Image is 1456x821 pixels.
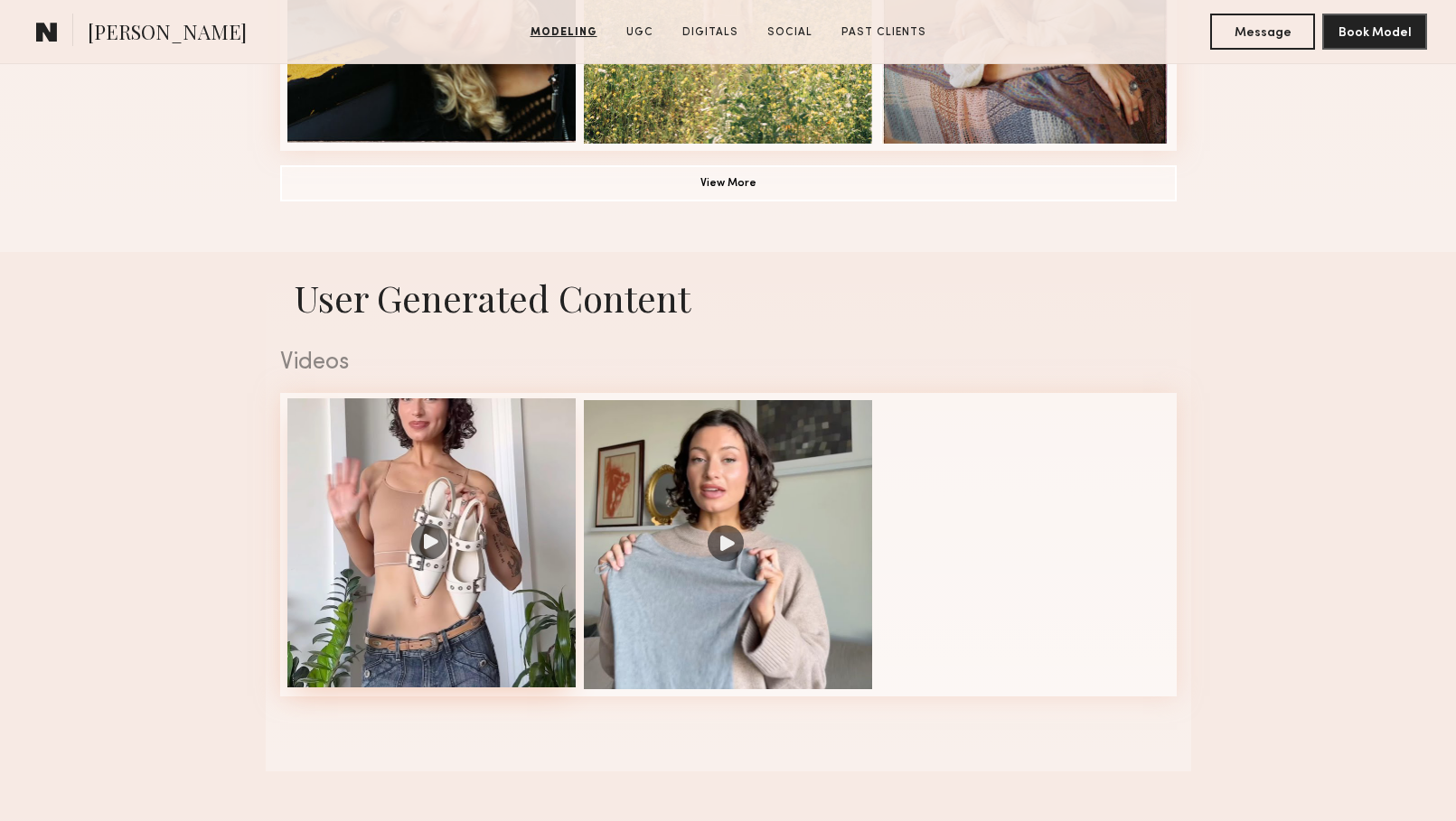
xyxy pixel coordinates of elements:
[88,18,247,50] span: [PERSON_NAME]
[523,24,605,41] a: Modeling
[1322,23,1427,39] a: Book Model
[280,165,1177,201] button: View More
[834,24,934,41] a: Past Clients
[280,351,1177,375] div: Videos
[1322,14,1427,50] button: Book Model
[760,24,820,41] a: Social
[619,24,661,41] a: UGC
[1210,14,1315,50] button: Message
[266,274,1191,322] h1: User Generated Content
[675,24,746,41] a: Digitals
